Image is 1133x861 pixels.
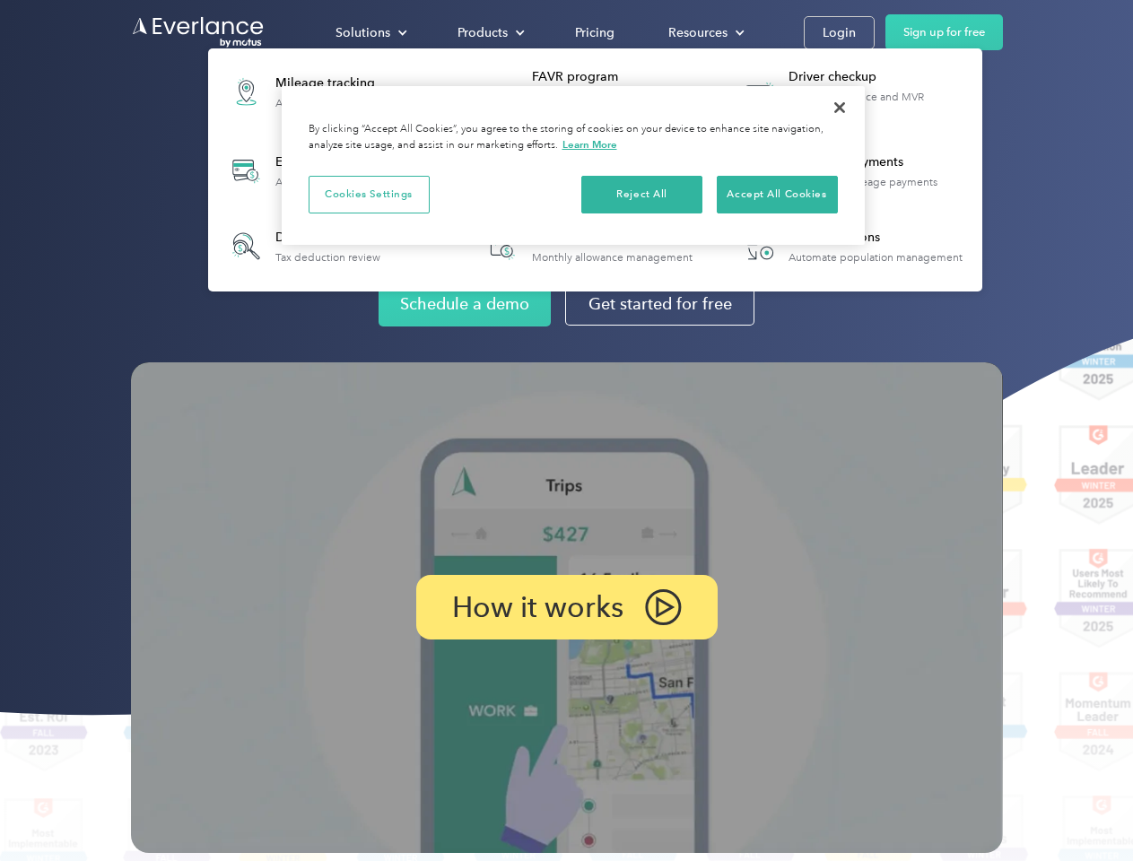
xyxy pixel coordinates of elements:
a: Schedule a demo [379,282,551,326]
input: Submit [132,107,222,144]
a: FAVR programFixed & Variable Rate reimbursement design & management [474,59,717,125]
a: Pricing [557,17,632,48]
div: Expense tracking [275,153,405,171]
div: Automatic transaction logs [275,176,405,188]
div: Monthly allowance management [532,251,693,264]
div: Products [440,17,539,48]
div: Resources [650,17,759,48]
a: More information about your privacy, opens in a new tab [562,138,617,151]
div: Deduction finder [275,229,380,247]
a: HR IntegrationsAutomate population management [730,217,972,275]
a: Sign up for free [885,14,1003,50]
div: Tax deduction review [275,251,380,264]
a: Driver checkupLicense, insurance and MVR verification [730,59,973,125]
div: Products [458,22,508,44]
nav: Products [208,48,982,291]
a: Expense trackingAutomatic transaction logs [217,138,414,204]
a: Get started for free [565,283,754,326]
a: Login [804,16,875,49]
div: Mileage tracking [275,74,392,92]
a: Deduction finderTax deduction review [217,217,389,275]
div: Pricing [575,22,614,44]
div: Driver checkup [789,68,972,86]
div: Automate population management [789,251,963,264]
a: Go to homepage [131,15,266,49]
div: By clicking “Accept All Cookies”, you agree to the storing of cookies on your device to enhance s... [309,122,838,153]
button: Close [820,88,859,127]
div: FAVR program [532,68,716,86]
div: Cookie banner [282,86,865,245]
p: How it works [452,596,623,618]
a: Mileage trackingAutomatic mileage logs [217,59,401,125]
div: Solutions [318,17,422,48]
div: Automatic mileage logs [275,97,392,109]
a: Accountable planMonthly allowance management [474,217,702,275]
div: Solutions [336,22,390,44]
div: Resources [668,22,728,44]
button: Accept All Cookies [717,176,838,213]
button: Reject All [581,176,702,213]
div: Privacy [282,86,865,245]
div: HR Integrations [789,229,963,247]
div: Login [823,22,856,44]
button: Cookies Settings [309,176,430,213]
div: License, insurance and MVR verification [789,91,972,116]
